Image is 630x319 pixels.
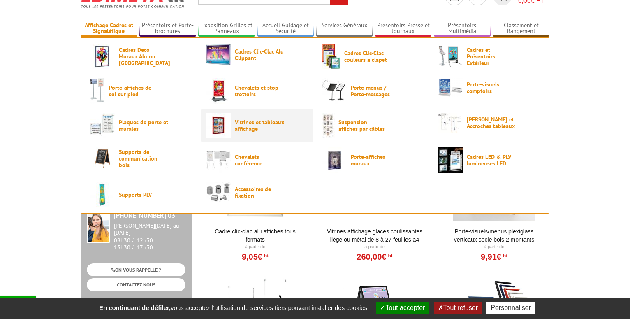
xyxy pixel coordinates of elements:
a: Vitrines et tableaux affichage [206,113,308,138]
span: Supports de communication bois [119,149,168,168]
img: Cadres Clic-Clac couleurs à clapet [322,44,340,69]
a: 9,91€HT [481,254,507,259]
sup: HT [262,253,269,258]
span: Cadres LED & PLV lumineuses LED [467,154,516,167]
p: À partir de [443,244,545,250]
a: Plaques de porte et murales [90,113,192,138]
a: Classement et Rangement [493,22,549,35]
a: Vitrines affichage glaces coulissantes liège ou métal de 8 à 27 feuilles A4 [324,227,426,244]
a: Cadres Clic-Clac Alu Clippant [206,44,308,65]
span: vous acceptez l'utilisation de services tiers pouvant installer des cookies [95,304,371,311]
img: widget-service.jpg [87,211,110,243]
img: Cimaises et Accroches tableaux [438,113,463,133]
span: Cadres Clic-Clac Alu Clippant [235,48,284,61]
button: Personnaliser (fenêtre modale) [486,302,535,314]
p: À partir de [324,244,426,250]
img: Supports PLV [90,182,115,207]
span: Porte-affiches muraux [351,154,400,167]
a: Accessoires de fixation [206,182,308,202]
img: Cadres LED & PLV lumineuses LED [438,147,463,173]
a: Chevalets conférence [206,147,308,173]
a: Présentoirs et Porte-brochures [139,22,196,35]
a: Présentoirs Multimédia [434,22,491,35]
a: Porte-affiches muraux [322,147,424,173]
a: Supports de communication bois [90,147,192,169]
a: Porte-visuels comptoirs [438,78,540,97]
a: Cadres Deco Muraux Alu ou [GEOGRAPHIC_DATA] [90,44,192,69]
strong: En continuant de défiler, [99,304,171,311]
span: Accessoires de fixation [235,186,284,199]
span: Plaques de porte et murales [119,119,168,132]
img: Supports de communication bois [90,147,115,169]
img: Plaques de porte et murales [90,113,115,138]
a: Cadres LED & PLV lumineuses LED [438,147,540,173]
a: Cadre Clic-Clac Alu affiches tous formats [204,227,306,244]
a: Porte-menus / Porte-messages [322,78,424,104]
button: Tout accepter [376,302,429,314]
a: Cadres Clic-Clac couleurs à clapet [322,44,424,69]
strong: [PHONE_NUMBER] 03 [114,211,175,219]
button: Tout refuser [434,302,482,314]
a: Exposition Grilles et Panneaux [198,22,255,35]
a: Cadres et Présentoirs Extérieur [438,44,540,69]
a: 9,05€HT [242,254,269,259]
a: Services Généraux [316,22,373,35]
img: Porte-visuels comptoirs [438,78,463,97]
a: Chevalets et stop trottoirs [206,78,308,104]
span: Suspension affiches par câbles [338,119,388,132]
a: Accueil Guidage et Sécurité [257,22,314,35]
span: Porte-menus / Porte-messages [351,84,400,98]
a: Porte-Visuels/Menus Plexiglass Verticaux Socle Bois 2 Montants [443,227,545,244]
div: 08h30 à 12h30 13h30 à 17h30 [114,222,185,251]
a: [PERSON_NAME] et Accroches tableaux [438,113,540,133]
img: Porte-affiches muraux [322,147,347,173]
img: Chevalets conférence [206,147,231,173]
span: Vitrines et tableaux affichage [235,119,284,132]
img: Porte-affiches de sol sur pied [90,78,105,104]
a: CONTACTEZ-NOUS [87,278,185,291]
a: Supports PLV [90,182,192,207]
div: [PERSON_NAME][DATE] au [DATE] [114,222,185,236]
span: Cadres et Présentoirs Extérieur [467,47,516,66]
img: Accessoires de fixation [206,182,231,202]
img: Suspension affiches par câbles [322,113,335,138]
span: Porte-affiches de sol sur pied [109,84,158,98]
img: Cadres Deco Muraux Alu ou Bois [90,44,115,69]
a: Affichage Cadres et Signalétique [81,22,137,35]
span: Supports PLV [119,191,168,198]
a: Présentoirs Presse et Journaux [375,22,432,35]
a: 260,00€HT [357,254,392,259]
a: ON VOUS RAPPELLE ? [87,263,185,276]
img: Porte-menus / Porte-messages [322,78,347,104]
a: Porte-affiches de sol sur pied [90,78,192,104]
img: Vitrines et tableaux affichage [206,113,231,138]
span: Cadres Clic-Clac couleurs à clapet [344,50,394,63]
a: Suspension affiches par câbles [322,113,424,138]
span: Chevalets conférence [235,154,284,167]
sup: HT [501,253,507,258]
span: [PERSON_NAME] et Accroches tableaux [467,116,516,129]
span: Porte-visuels comptoirs [467,81,516,94]
span: Chevalets et stop trottoirs [235,84,284,98]
span: Cadres Deco Muraux Alu ou [GEOGRAPHIC_DATA] [119,47,168,66]
img: Chevalets et stop trottoirs [206,78,231,104]
img: Cadres et Présentoirs Extérieur [438,44,463,69]
p: À partir de [204,244,306,250]
sup: HT [387,253,393,258]
img: Cadres Clic-Clac Alu Clippant [206,44,231,65]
